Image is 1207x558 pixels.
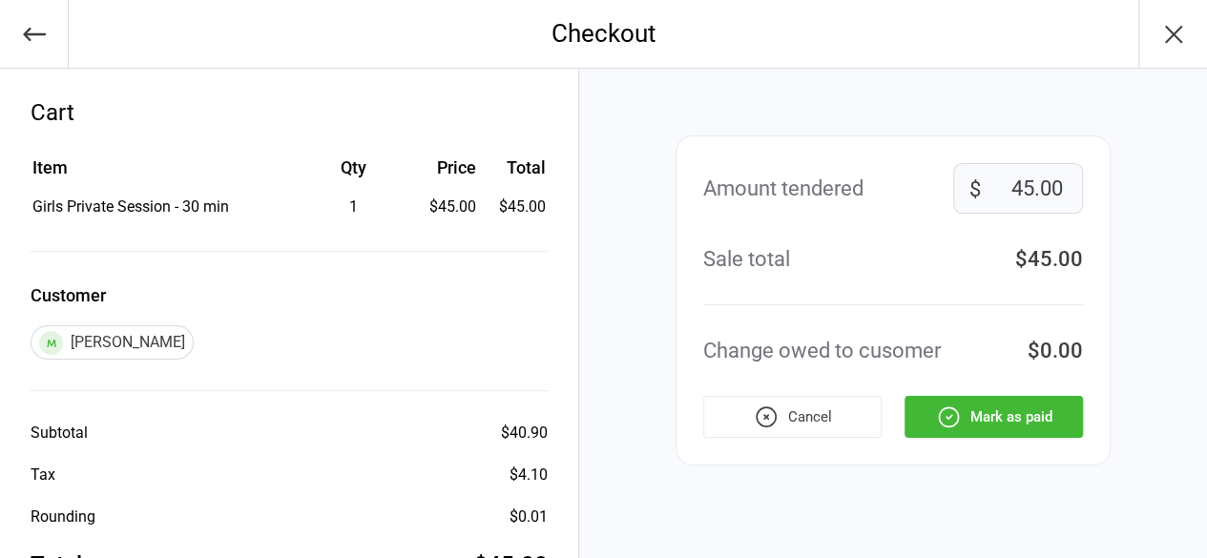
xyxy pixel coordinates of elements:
[510,506,548,528] div: $0.01
[510,464,548,486] div: $4.10
[31,422,88,444] div: Subtotal
[703,335,941,366] div: Change owed to cusomer
[31,282,548,308] label: Customer
[484,155,546,194] th: Total
[969,173,981,204] span: $
[31,95,548,130] div: Cart
[412,155,476,180] div: Price
[703,243,790,275] div: Sale total
[703,396,882,438] button: Cancel
[484,196,546,218] td: $45.00
[703,173,864,204] div: Amount tendered
[412,196,476,218] div: $45.00
[31,325,194,360] div: [PERSON_NAME]
[32,197,229,216] span: Girls Private Session - 30 min
[296,196,410,218] div: 1
[31,506,95,528] div: Rounding
[1028,335,1083,366] div: $0.00
[296,155,410,194] th: Qty
[1015,243,1083,275] div: $45.00
[501,422,548,444] div: $40.90
[31,464,55,486] div: Tax
[905,396,1083,438] button: Mark as paid
[32,155,294,194] th: Item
